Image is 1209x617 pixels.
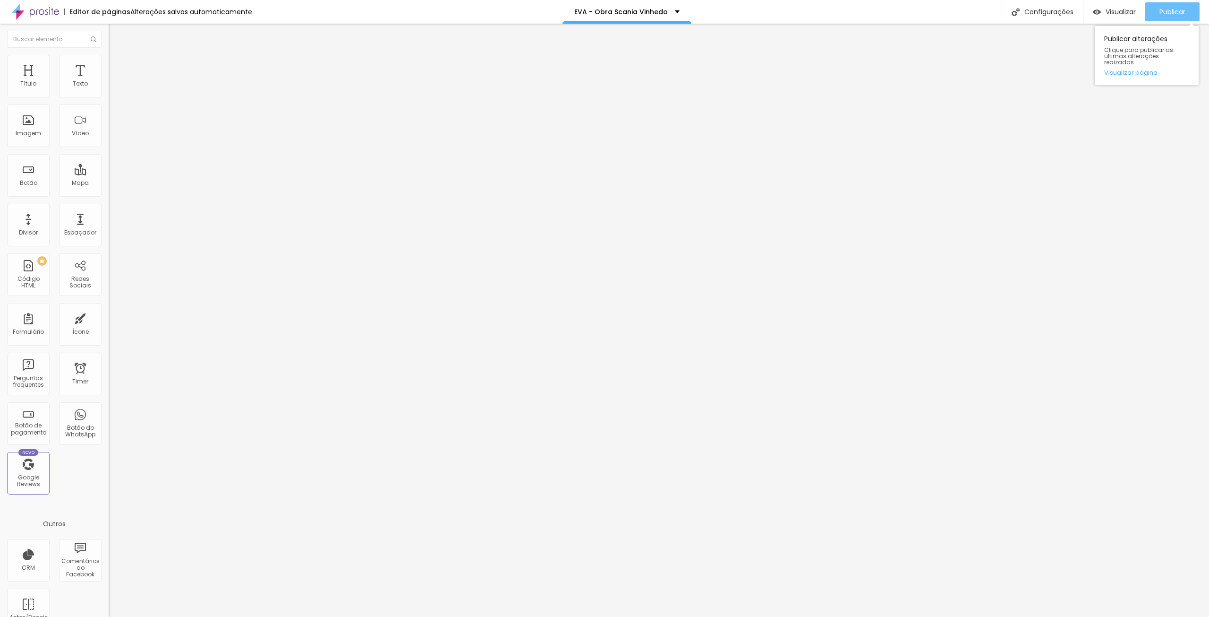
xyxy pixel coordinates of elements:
div: Botão do WhatsApp [61,425,99,438]
div: Timer [72,378,88,385]
button: Visualizar [1083,2,1145,21]
div: Espaçador [64,229,96,236]
div: Texto [73,80,88,87]
div: Alterações salvas automaticamente [130,9,252,15]
div: Mapa [72,180,89,186]
div: Google Reviews [9,474,47,488]
span: Visualizar [1106,8,1136,16]
div: Editor de páginas [64,9,130,15]
button: Publicar [1145,2,1200,21]
div: Redes Sociais [61,276,99,289]
div: Formulário [13,329,44,335]
div: CRM [22,565,35,571]
div: Título [20,80,36,87]
div: Perguntas frequentes [9,375,47,389]
p: EVA - Obra Scania Vinhedo [574,9,668,15]
input: Buscar elemento [7,31,102,48]
img: view-1.svg [1093,8,1101,16]
div: Divisor [19,229,38,236]
span: Clique para publicar as ultimas alterações reaizadas [1104,47,1189,66]
div: Publicar alterações [1095,26,1199,85]
div: Botão de pagamento [9,422,47,436]
div: Vídeo [72,130,89,137]
div: Novo [18,449,39,456]
img: Icone [1012,8,1020,16]
img: Icone [91,36,96,42]
div: Botão [20,180,37,186]
div: Imagem [16,130,41,137]
div: Código HTML [9,276,47,289]
div: Ícone [72,329,89,335]
a: Visualizar página [1104,70,1189,76]
span: Publicar [1159,8,1185,16]
div: Comentários do Facebook [61,558,99,578]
